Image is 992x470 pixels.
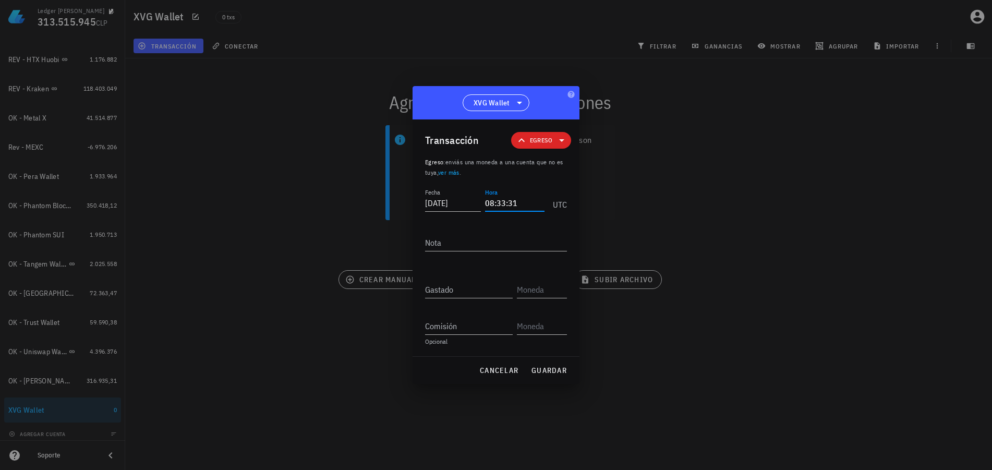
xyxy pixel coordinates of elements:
[425,158,563,176] span: enviás una moneda a una cuenta que no es tuya, .
[479,366,518,375] span: cancelar
[438,168,459,176] a: ver más
[475,361,523,380] button: cancelar
[517,318,565,334] input: Moneda
[527,361,571,380] button: guardar
[531,366,567,375] span: guardar
[425,132,479,149] div: Transacción
[517,281,565,298] input: Moneda
[425,157,567,178] p: :
[474,98,510,108] span: XVG Wallet
[485,188,498,196] label: Hora
[425,158,443,166] span: Egreso
[530,135,552,146] span: Egreso
[425,339,567,345] div: Opcional
[549,188,567,214] div: UTC
[485,195,545,211] input: 21:57:28
[425,188,440,196] label: Fecha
